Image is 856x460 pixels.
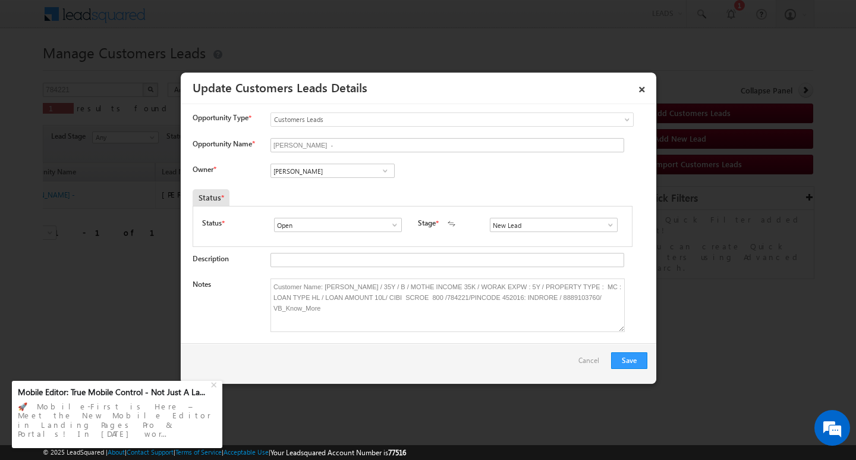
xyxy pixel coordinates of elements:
[632,77,652,98] a: ×
[18,398,216,442] div: 🚀 Mobile-First is Here – Meet the New Mobile Editor in Landing Pages Pro & Portals! In [DATE] wor...
[274,218,402,232] input: Type to Search
[15,110,217,356] textarea: Type your message and hit 'Enter'
[62,62,200,78] div: Chat with us now
[127,448,174,456] a: Contact Support
[20,62,50,78] img: d_60004797649_company_0_60004797649
[388,448,406,457] span: 77516
[193,254,229,263] label: Description
[193,165,216,174] label: Owner
[162,367,216,383] em: Start Chat
[271,114,585,125] span: Customers Leads
[490,218,618,232] input: Type to Search
[208,377,222,391] div: +
[611,352,647,369] button: Save
[193,139,254,148] label: Opportunity Name
[377,165,392,177] a: Show All Items
[193,112,248,123] span: Opportunity Type
[175,448,222,456] a: Terms of Service
[43,447,406,458] span: © 2025 LeadSquared | | | | |
[193,280,211,289] label: Notes
[18,387,209,398] div: Mobile Editor: True Mobile Control - Not Just A La...
[578,352,605,375] a: Cancel
[193,79,367,95] a: Update Customers Leads Details
[418,218,436,229] label: Stage
[270,112,634,127] a: Customers Leads
[202,218,222,229] label: Status
[270,448,406,457] span: Your Leadsquared Account Number is
[193,189,229,206] div: Status
[224,448,269,456] a: Acceptable Use
[384,219,399,231] a: Show All Items
[270,164,395,178] input: Type to Search
[195,6,224,35] div: Minimize live chat window
[600,219,615,231] a: Show All Items
[108,448,125,456] a: About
